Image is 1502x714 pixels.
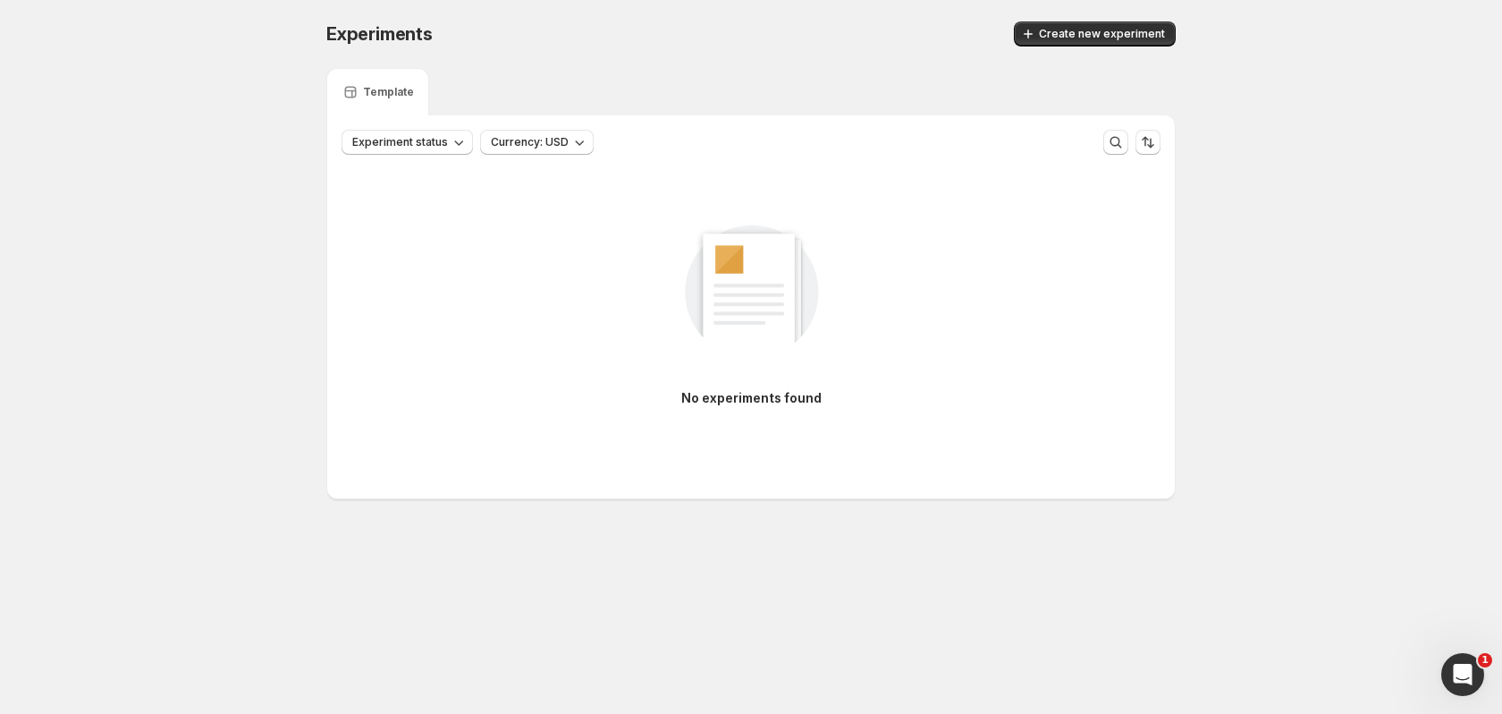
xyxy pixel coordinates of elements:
[326,23,433,45] span: Experiments
[1039,27,1165,41] span: Create new experiment
[352,135,448,149] span: Experiment status
[342,130,473,155] button: Experiment status
[681,389,822,407] p: No experiments found
[1014,21,1176,47] button: Create new experiment
[491,135,569,149] span: Currency: USD
[363,85,414,99] p: Template
[1441,653,1484,696] iframe: Intercom live chat
[1135,130,1160,155] button: Sort the results
[1478,653,1492,667] span: 1
[480,130,594,155] button: Currency: USD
